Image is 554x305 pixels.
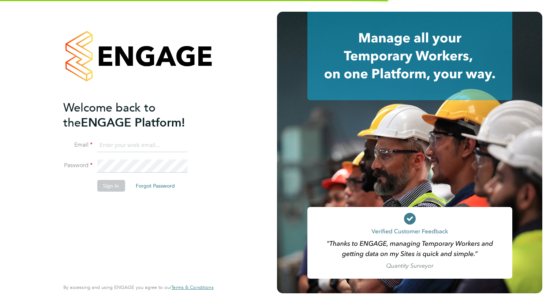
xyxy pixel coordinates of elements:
button: Forgot Password [130,180,181,192]
span: Welcome back to the [63,101,156,130]
button: Sign In [97,180,125,192]
label: Email [63,141,93,149]
h2: ENGAGE Platform! [63,100,206,130]
a: Terms & Conditions [171,285,213,290]
span: By accessing and using ENGAGE you agree to our [63,284,213,290]
input: Enter your work email... [97,139,187,152]
label: Password [63,162,93,169]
